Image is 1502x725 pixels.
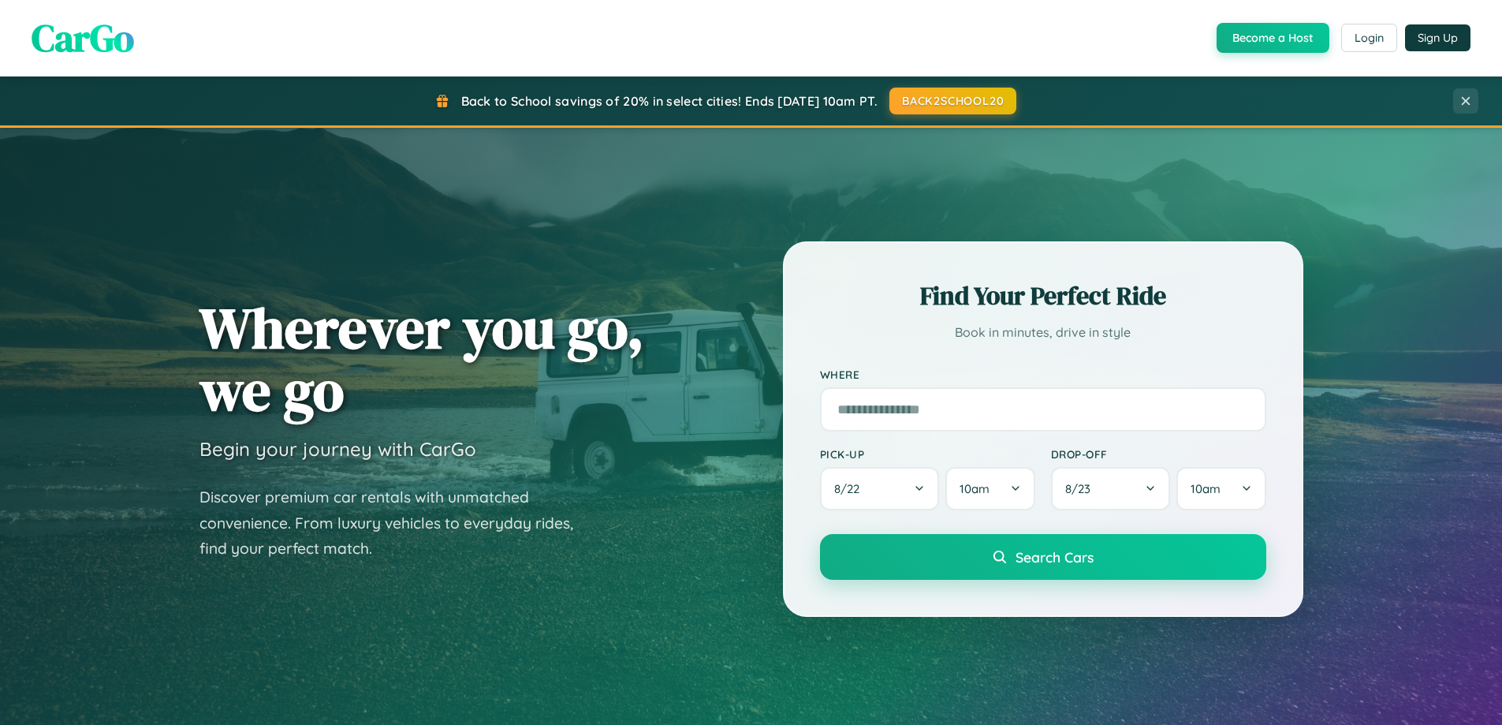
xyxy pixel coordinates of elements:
button: 8/22 [820,467,940,510]
button: BACK2SCHOOL20 [889,88,1016,114]
button: Login [1341,24,1397,52]
span: 8 / 22 [834,481,867,496]
span: CarGo [32,12,134,64]
button: 10am [945,467,1034,510]
label: Pick-up [820,447,1035,461]
button: Search Cars [820,534,1266,580]
label: Where [820,368,1266,381]
h1: Wherever you go, we go [199,297,644,421]
label: Drop-off [1051,447,1266,461]
span: Back to School savings of 20% in select cities! Ends [DATE] 10am PT. [461,93,878,109]
p: Book in minutes, drive in style [820,321,1266,344]
p: Discover premium car rentals with unmatched convenience. From luxury vehicles to everyday rides, ... [199,484,594,562]
span: 10am [1191,481,1221,496]
button: 8/23 [1051,467,1171,510]
h2: Find Your Perfect Ride [820,278,1266,313]
h3: Begin your journey with CarGo [199,437,476,461]
button: 10am [1176,467,1265,510]
button: Become a Host [1217,23,1329,53]
button: Sign Up [1405,24,1470,51]
span: 10am [960,481,990,496]
span: 8 / 23 [1065,481,1098,496]
span: Search Cars [1016,548,1094,566]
